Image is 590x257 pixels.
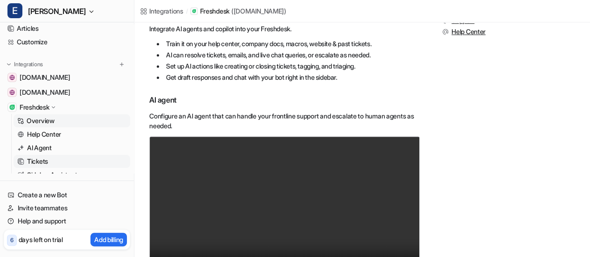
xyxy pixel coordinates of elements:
[157,49,420,61] li: AI can resolve tickets, emails, and live chat queries, or escalate as needed.
[19,235,63,244] p: days left on trial
[14,141,130,154] a: AI Agent
[14,168,130,181] a: Sidebar Assistant
[186,7,188,15] span: /
[6,61,12,68] img: expand menu
[20,103,49,112] p: Freshdesk
[9,104,15,110] img: Freshdesk
[90,233,127,246] button: Add billing
[149,111,420,131] p: Configure an AI agent that can handle your frontline support and escalate to human agents as needed.
[4,60,46,69] button: Integrations
[20,88,70,97] span: [DOMAIN_NAME]
[4,22,130,35] a: Articles
[157,72,420,83] li: Get draft responses and chat with your bot right in the sidebar.
[157,61,420,72] li: Set up AI actions like creating or closing tickets, tagging, and triaging.
[140,6,183,16] a: Integrations
[94,235,123,244] p: Add billing
[4,188,130,201] a: Create a new Bot
[20,73,70,82] span: [DOMAIN_NAME]
[451,27,486,36] span: Help Center
[4,215,130,228] a: Help and support
[14,61,43,68] p: Integrations
[442,28,449,35] img: support.svg
[200,7,229,16] p: Freshdesk
[9,90,15,95] img: identity.document360.io
[442,27,486,36] button: Help Center
[27,170,77,180] p: Sidebar Assistant
[118,61,125,68] img: menu_add.svg
[190,7,286,16] a: Freshdesk([DOMAIN_NAME])
[28,5,86,18] span: [PERSON_NAME]
[27,116,55,125] p: Overview
[149,94,420,105] h3: AI agent
[157,38,420,49] li: Train it on your help center, company docs, macros, website & past tickets.
[4,201,130,215] a: Invite teammates
[27,143,52,153] p: AI Agent
[14,128,130,141] a: Help Center
[9,75,15,80] img: docs.document360.com
[149,23,420,83] div: Integrate AI agents and copilot into your Freshdesk.
[27,130,61,139] p: Help Center
[14,155,130,168] a: Tickets
[4,86,130,99] a: identity.document360.io[DOMAIN_NAME]
[10,236,14,244] p: 6
[4,35,130,49] a: Customize
[231,7,286,16] p: ( [DOMAIN_NAME] )
[4,71,130,84] a: docs.document360.com[DOMAIN_NAME]
[149,6,183,16] div: Integrations
[27,157,48,166] p: Tickets
[14,114,130,127] a: Overview
[7,3,22,18] span: E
